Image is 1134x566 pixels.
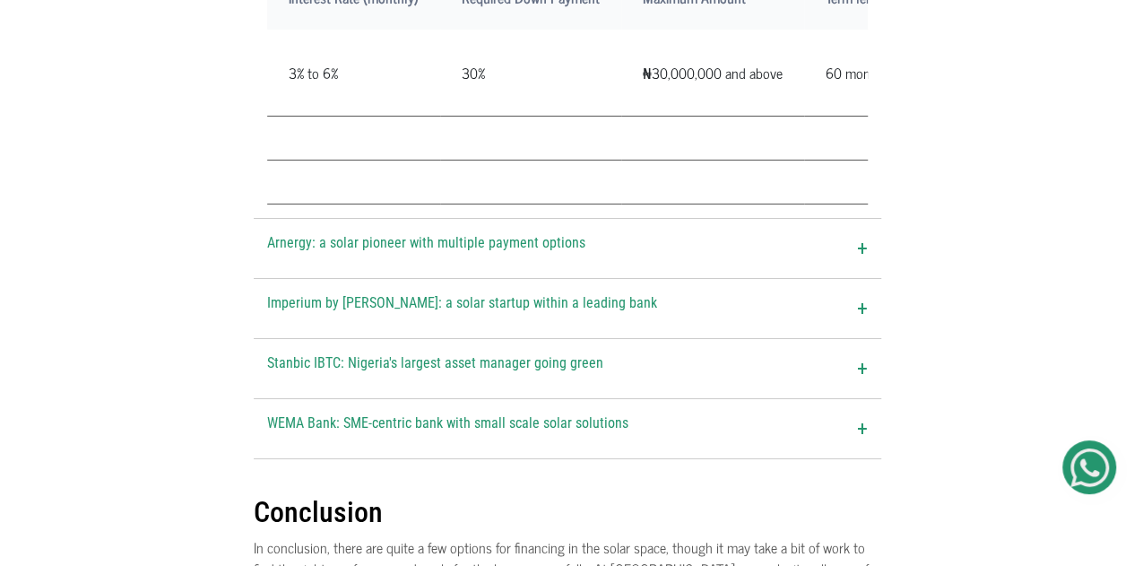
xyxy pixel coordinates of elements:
[857,413,868,445] span: +
[1070,448,1109,487] img: Get Started On Earthbond Via Whatsapp
[267,413,628,445] span: WEMA Bank: SME-centric bank with small scale solar solutions
[857,353,868,385] span: +
[621,30,804,117] td: ₦30,000,000 and above
[440,30,621,117] td: 30%
[804,30,913,117] td: 60 months
[267,30,440,117] td: 3% to 6%
[267,232,585,265] span: Arnergy: a solar pioneer with multiple payment options
[857,232,868,265] span: +
[857,292,868,325] span: +
[267,292,657,325] span: Imperium by [PERSON_NAME]: a solar startup within a leading bank
[267,353,603,385] span: Stanbic IBTC: Nigeria's largest asset manager going green
[254,477,881,529] h2: Conclusion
